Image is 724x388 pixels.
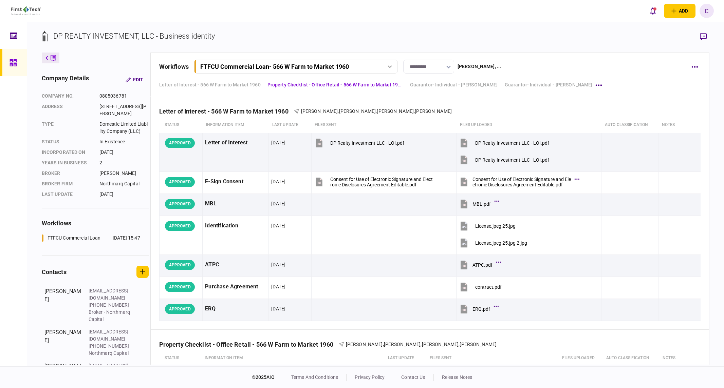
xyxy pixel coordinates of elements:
[159,341,339,348] div: Property Checklist - Office Retail - 566 W Farm to Market 1960
[314,135,404,150] button: DP Realty Investment LLC - LOI.pdf
[271,200,285,207] div: [DATE]
[99,121,149,135] div: Domestic Limited Liability Company (LLC)
[383,342,384,347] span: ,
[475,140,549,146] div: DP Realty Investment LLC - LOI.pdf
[472,177,571,187] div: Consent for Use of Electronic Signature and Electronic Disclosures Agreement Editable.pdf
[475,157,549,163] div: DP Realty Investment LLC - LOI.pdf
[42,159,93,166] div: years in business
[338,108,339,114] span: ,
[99,149,149,156] div: [DATE]
[414,108,415,114] span: ,
[459,152,549,167] button: DP Realty Investment LLC - LOI.pdf
[11,6,41,15] img: client company logo
[314,174,433,189] button: Consent for Use of Electronic Signature and Electronic Disclosures Agreement Editable.pdf
[165,282,195,292] div: APPROVED
[559,350,603,366] th: Files uploaded
[165,177,195,187] div: APPROVED
[376,108,377,114] span: ,
[603,350,659,366] th: auto classification
[311,117,456,133] th: files sent
[205,218,266,233] div: Identification
[42,138,93,145] div: status
[42,267,67,277] div: contacts
[42,219,149,228] div: workflows
[89,362,133,376] div: [EMAIL_ADDRESS][DOMAIN_NAME]
[664,4,695,18] button: open adding identity options
[339,108,376,114] span: [PERSON_NAME]
[459,342,460,347] span: ,
[460,342,497,347] span: [PERSON_NAME]
[459,279,502,294] button: contract.pdf
[42,234,140,242] a: FTFCU Commercial Loan[DATE] 15:47
[205,196,266,211] div: MBL
[205,257,266,272] div: ATPC
[475,284,502,290] div: contract.pdf
[99,159,149,166] div: 2
[205,301,266,316] div: ERQ
[165,304,195,314] div: APPROVED
[355,374,385,380] a: privacy policy
[271,139,285,146] div: [DATE]
[271,222,285,229] div: [DATE]
[42,121,93,135] div: Type
[42,149,93,156] div: incorporated on
[89,302,133,309] div: [PHONE_NUMBER]
[700,4,714,18] button: C
[505,81,593,88] a: Guarantor- Individual - [PERSON_NAME]
[99,170,149,177] div: [PERSON_NAME]
[346,342,383,347] span: [PERSON_NAME]
[271,305,285,312] div: [DATE]
[159,81,261,88] a: Letter of Interest - 566 W Farm to Market 1960
[203,117,269,133] th: Information item
[475,223,516,229] div: License.jpeg 25.jpg
[377,108,414,114] span: [PERSON_NAME]
[472,306,490,312] div: ERQ.pdf
[42,191,93,198] div: last update
[301,108,338,114] span: [PERSON_NAME]
[44,362,82,384] div: [PERSON_NAME]
[99,138,149,145] div: In Existence
[159,350,201,366] th: status
[165,199,195,209] div: APPROVED
[401,374,425,380] a: contact us
[89,350,133,357] div: Northmarq Capital
[99,180,149,187] div: Northmarq Capital
[459,301,497,316] button: ERQ.pdf
[271,283,285,290] div: [DATE]
[194,60,398,74] button: FTFCU Commercial Loan- 566 W Farm to Market 1960
[459,135,549,150] button: DP Realty Investment LLC - LOI.pdf
[658,117,681,133] th: notes
[426,350,559,366] th: files sent
[271,178,285,185] div: [DATE]
[89,343,133,350] div: [PHONE_NUMBER]
[42,170,93,177] div: Broker
[159,62,189,71] div: workflows
[89,328,133,343] div: [EMAIL_ADDRESS][DOMAIN_NAME]
[205,174,266,189] div: E-Sign Consent
[646,4,660,18] button: open notifications list
[44,287,82,323] div: [PERSON_NAME]
[457,117,601,133] th: Files uploaded
[205,279,266,294] div: Purchase Agreement
[421,342,422,347] span: ,
[53,30,215,42] div: DP REALTY INVESTMENT, LLC - Business identity
[601,117,658,133] th: auto classification
[330,177,433,187] div: Consent for Use of Electronic Signature and Electronic Disclosures Agreement Editable.pdf
[269,117,311,133] th: last update
[291,374,338,380] a: terms and conditions
[120,74,149,86] button: Edit
[459,174,578,189] button: Consent for Use of Electronic Signature and Electronic Disclosures Agreement Editable.pdf
[385,350,427,366] th: last update
[472,262,493,268] div: ATPC.pdf
[42,93,93,100] div: company no.
[42,74,89,86] div: company details
[659,350,682,366] th: notes
[459,235,527,250] button: License.jpeg 25.jpg 2.jpg
[89,309,133,323] div: Broker - Northmarq Capital
[422,342,459,347] span: [PERSON_NAME]
[99,191,149,198] div: [DATE]
[384,342,421,347] span: [PERSON_NAME]
[415,108,452,114] span: [PERSON_NAME]
[201,350,385,366] th: Information item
